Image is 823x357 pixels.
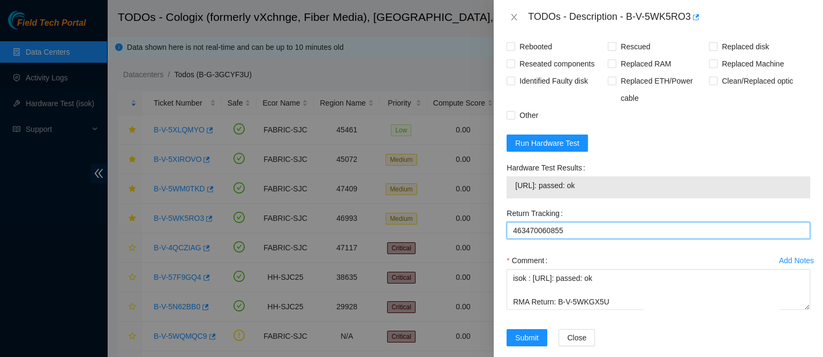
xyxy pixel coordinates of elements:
button: Close [558,329,595,346]
label: Return Tracking [507,205,567,222]
span: Other [515,107,542,124]
textarea: Comment [507,269,810,310]
span: Replaced RAM [616,55,675,72]
button: Submit [507,329,547,346]
input: Return Tracking [507,222,810,239]
button: Run Hardware Test [507,135,588,152]
span: Rebooted [515,38,556,55]
label: Comment [507,252,552,269]
button: Close [507,12,522,23]
span: [URL]: passed: ok [515,180,802,191]
span: Replaced disk [718,38,773,55]
span: Reseated components [515,55,599,72]
span: Replaced Machine [718,55,788,72]
div: TODOs - Description - B-V-5WK5RO3 [528,9,810,26]
button: Add Notes [779,252,814,269]
span: Run Hardware Test [515,137,579,149]
div: Add Notes [779,257,814,264]
span: Clean/Replaced optic [718,72,797,90]
span: Replaced ETH/Power cable [616,72,709,107]
span: Close [567,332,586,344]
span: Rescued [616,38,654,55]
span: Submit [515,332,539,344]
label: Hardware Test Results [507,159,589,176]
span: close [510,13,518,21]
span: Identified Faulty disk [515,72,592,90]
